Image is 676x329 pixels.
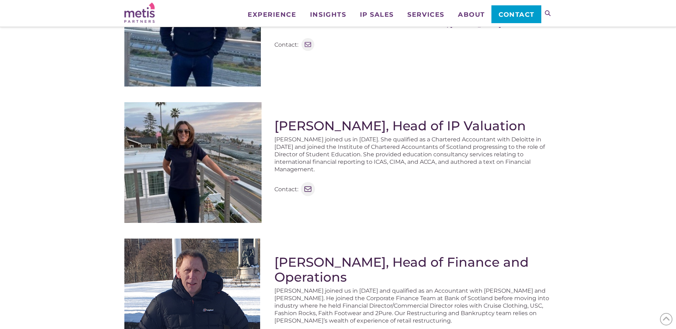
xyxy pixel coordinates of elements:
[274,41,298,48] p: Contact:
[274,287,552,324] p: [PERSON_NAME] joined us in [DATE] and qualified as an Accountant with [PERSON_NAME] and [PERSON_N...
[274,255,552,284] h2: [PERSON_NAME], Head of Finance and Operations
[274,118,552,133] h2: [PERSON_NAME], Head of IP Valuation
[458,11,485,18] span: About
[491,5,541,23] a: Contact
[310,11,346,18] span: Insights
[360,11,394,18] span: IP Sales
[124,2,155,23] img: Metis Partners
[660,313,672,325] span: Back to Top
[274,186,298,193] p: Contact:
[248,11,296,18] span: Experience
[407,11,444,18] span: Services
[274,136,552,173] p: [PERSON_NAME] joined us in [DATE]. She qualified as a Chartered Accountant with Deloitte in [DATE...
[499,11,535,18] span: Contact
